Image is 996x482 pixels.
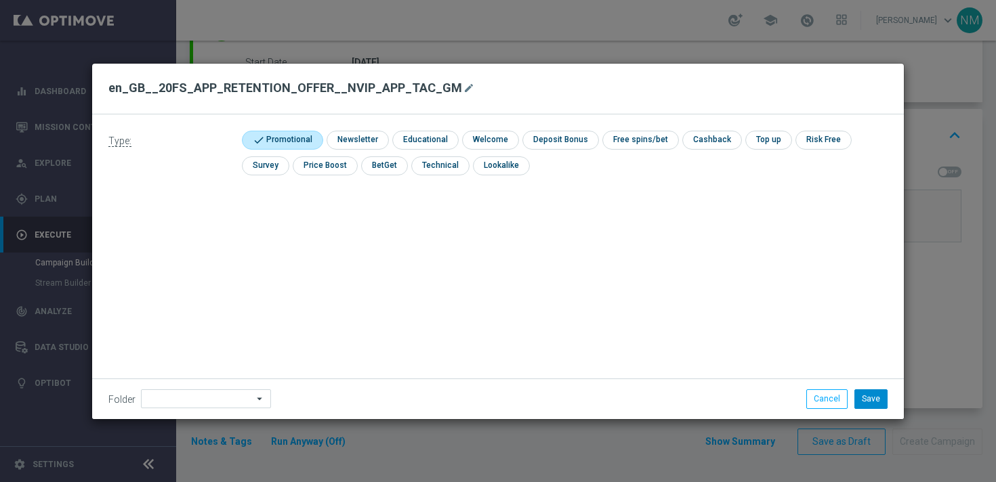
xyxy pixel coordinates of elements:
i: arrow_drop_down [253,390,267,408]
h2: en_GB__20FS_APP_RETENTION_OFFER__NVIP_APP_TAC_GM [108,80,462,96]
i: mode_edit [463,83,474,93]
button: Cancel [806,389,848,408]
span: Type: [108,135,131,147]
button: Save [854,389,888,408]
label: Folder [108,394,136,406]
button: mode_edit [462,80,479,96]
